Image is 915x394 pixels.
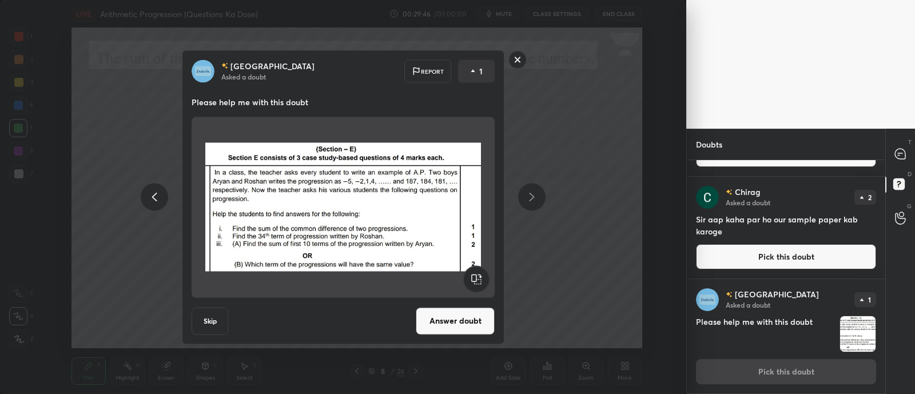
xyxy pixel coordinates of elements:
[687,160,885,394] div: grid
[726,189,733,196] img: no-rating-badge.077c3623.svg
[416,307,495,335] button: Answer doubt
[908,138,912,146] p: T
[907,202,912,210] p: G
[868,194,872,201] p: 2
[726,292,733,298] img: no-rating-badge.077c3623.svg
[696,244,876,269] button: Pick this doubt
[726,300,770,309] p: Asked a doubt
[687,129,731,160] p: Doubts
[205,121,481,293] img: 1756900710OPQRP9.png
[696,316,835,352] h4: Please help me with this doubt
[192,96,495,108] p: Please help me with this doubt
[840,316,876,352] img: 1756900710OPQRP9.png
[735,188,761,197] p: Chirag
[192,307,228,335] button: Skip
[192,59,214,82] img: 1238451498f3470e91ceb6895e9934c0.jpg
[221,63,228,69] img: no-rating-badge.077c3623.svg
[696,213,876,237] h4: Sir aap kaha par ho our sample paper kab karoge
[696,288,719,311] img: 1238451498f3470e91ceb6895e9934c0.jpg
[221,71,266,81] p: Asked a doubt
[868,296,871,303] p: 1
[696,186,719,209] img: 3
[230,61,315,70] p: [GEOGRAPHIC_DATA]
[735,290,819,299] p: [GEOGRAPHIC_DATA]
[404,59,451,82] div: Report
[908,170,912,178] p: D
[479,65,483,77] p: 1
[726,198,770,207] p: Asked a doubt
